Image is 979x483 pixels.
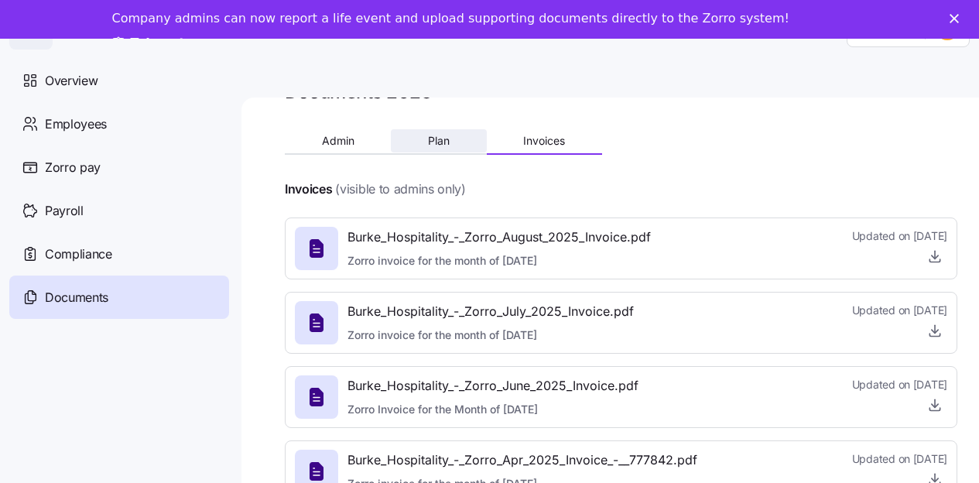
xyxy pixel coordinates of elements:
[112,36,209,53] a: Take a tour
[112,11,789,26] div: Company admins can now report a life event and upload supporting documents directly to the Zorro ...
[523,135,565,146] span: Invoices
[347,327,634,343] span: Zorro invoice for the month of [DATE]
[9,189,229,232] a: Payroll
[852,303,947,318] span: Updated on [DATE]
[428,135,450,146] span: Plan
[45,71,98,91] span: Overview
[347,228,651,247] span: Burke_Hospitality_-_Zorro_August_2025_Invoice.pdf
[9,146,229,189] a: Zorro pay
[9,59,229,102] a: Overview
[285,180,332,198] h4: Invoices
[347,402,638,417] span: Zorro Invoice for the Month of [DATE]
[45,245,112,264] span: Compliance
[852,228,947,244] span: Updated on [DATE]
[45,201,84,221] span: Payroll
[45,158,101,177] span: Zorro pay
[347,253,651,269] span: Zorro invoice for the month of [DATE]
[335,180,465,199] span: (visible to admins only)
[45,115,107,134] span: Employees
[322,135,354,146] span: Admin
[347,376,638,396] span: Burke_Hospitality_-_Zorro_June_2025_Invoice.pdf
[950,14,965,23] div: Close
[852,451,947,467] span: Updated on [DATE]
[347,450,697,470] span: Burke_Hospitality_-_Zorro_Apr_2025_Invoice_-__777842.pdf
[9,102,229,146] a: Employees
[9,232,229,276] a: Compliance
[852,377,947,392] span: Updated on [DATE]
[9,276,229,319] a: Documents
[45,288,108,307] span: Documents
[347,302,634,321] span: Burke_Hospitality_-_Zorro_July_2025_Invoice.pdf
